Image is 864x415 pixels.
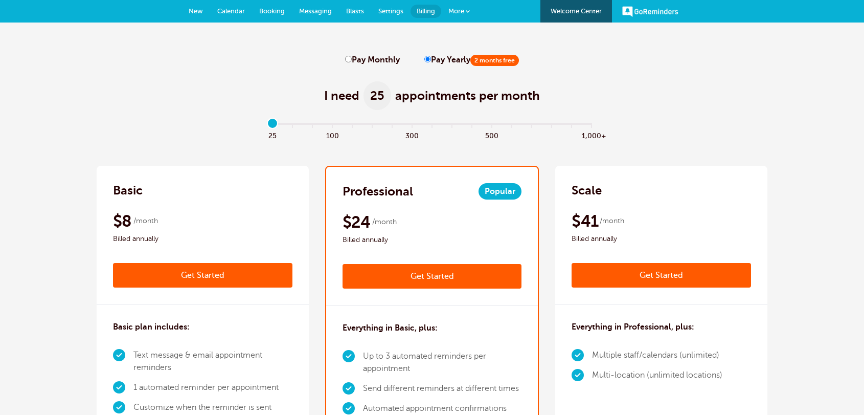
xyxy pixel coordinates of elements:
span: Billing [417,7,435,15]
span: /month [372,216,397,228]
span: 25 [363,81,391,110]
span: 2 months free [470,55,519,66]
label: Pay Monthly [345,55,400,65]
h3: Basic plan includes: [113,321,190,333]
input: Pay Monthly [345,56,352,62]
li: Send different reminders at different times [363,379,522,399]
span: Billed annually [343,234,522,246]
h3: Everything in Professional, plus: [572,321,694,333]
li: Text message & email appointment reminders [133,345,292,378]
span: Billed annually [113,233,292,245]
span: $8 [113,211,132,231]
li: Multiple staff/calendars (unlimited) [592,345,722,365]
span: Settings [378,7,403,15]
span: Messaging [299,7,332,15]
label: Pay Yearly [424,55,519,65]
h2: Basic [113,182,143,199]
span: Calendar [217,7,245,15]
li: Multi-location (unlimited locations) [592,365,722,385]
span: 300 [402,129,422,141]
span: Popular [479,183,521,200]
span: appointments per month [395,88,540,104]
span: More [448,7,464,15]
span: Billed annually [572,233,751,245]
a: Get Started [343,264,522,289]
span: I need [324,88,359,104]
span: /month [133,215,158,227]
span: /month [600,215,624,227]
span: Booking [259,7,285,15]
h2: Professional [343,183,413,200]
span: 25 [263,129,283,141]
a: Billing [411,5,441,18]
span: 100 [323,129,343,141]
span: $24 [343,212,371,232]
a: Get Started [572,263,751,288]
span: $41 [572,211,598,231]
h3: Everything in Basic, plus: [343,322,438,334]
span: New [189,7,203,15]
a: Get Started [113,263,292,288]
span: Blasts [346,7,364,15]
span: 500 [482,129,502,141]
li: 1 automated reminder per appointment [133,378,292,398]
h2: Scale [572,182,602,199]
li: Up to 3 automated reminders per appointment [363,346,522,379]
span: 1,000+ [582,129,602,141]
input: Pay Yearly2 months free [424,56,431,62]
